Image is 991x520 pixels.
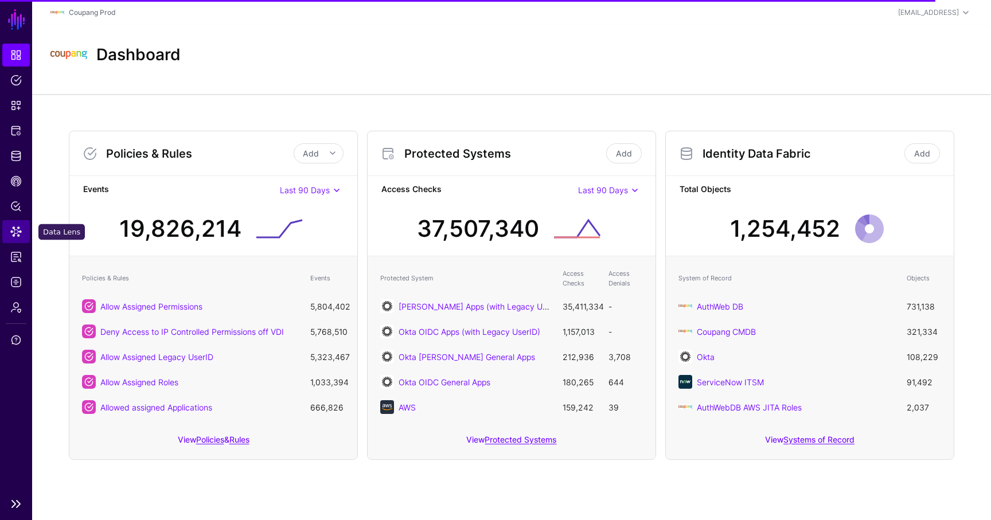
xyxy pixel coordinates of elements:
[678,350,692,363] img: svg+xml;base64,PHN2ZyB3aWR0aD0iNjQiIGhlaWdodD0iNjQiIHZpZXdCb3g9IjAgMCA2NCA2NCIgZmlsbD0ibm9uZSIgeG...
[399,352,535,362] a: Okta [PERSON_NAME] General Apps
[730,212,840,246] div: 1,254,452
[196,435,224,444] a: Policies
[10,49,22,61] span: Dashboard
[901,319,947,344] td: 321,334
[229,435,249,444] a: Rules
[374,263,557,294] th: Protected System
[697,402,802,412] a: AuthWebDB AWS JITA Roles
[557,369,603,394] td: 180,265
[603,319,649,344] td: -
[69,427,357,459] div: View &
[10,100,22,111] span: Snippets
[305,263,350,294] th: Events
[703,147,902,161] h3: Identity Data Fabric
[678,400,692,414] img: svg+xml;base64,PHN2ZyBpZD0iTG9nbyIgeG1sbnM9Imh0dHA6Ly93d3cudzMub3JnLzIwMDAvc3ZnIiB3aWR0aD0iMTIxLj...
[673,263,901,294] th: System of Record
[678,375,692,389] img: svg+xml;base64,PHN2ZyB3aWR0aD0iNjQiIGhlaWdodD0iNjQiIHZpZXdCb3g9IjAgMCA2NCA2NCIgZmlsbD0ibm9uZSIgeG...
[680,183,940,197] strong: Total Objects
[557,344,603,369] td: 212,936
[697,352,715,362] a: Okta
[305,344,350,369] td: 5,323,467
[901,344,947,369] td: 108,229
[10,201,22,212] span: Policy Lens
[783,435,855,444] a: Systems of Record
[10,334,22,346] span: Support
[119,212,241,246] div: 19,826,214
[603,344,649,369] td: 3,708
[7,7,26,32] a: SGNL
[50,6,64,19] img: svg+xml;base64,PHN2ZyBpZD0iTG9nbyIgeG1sbnM9Imh0dHA6Ly93d3cudzMub3JnLzIwMDAvc3ZnIiB3aWR0aD0iMTIxLj...
[380,324,394,338] img: svg+xml;base64,PHN2ZyB3aWR0aD0iNjQiIGhlaWdodD0iNjQiIHZpZXdCb3g9IjAgMCA2NCA2NCIgZmlsbD0ibm9uZSIgeG...
[485,435,556,444] a: Protected Systems
[38,224,85,240] div: Data Lens
[697,377,764,387] a: ServiceNow ITSM
[2,296,30,319] a: Admin
[96,45,181,65] h2: Dashboard
[2,119,30,142] a: Protected Systems
[305,294,350,319] td: 5,804,402
[83,183,280,197] strong: Events
[305,319,350,344] td: 5,768,510
[10,276,22,288] span: Logs
[603,369,649,394] td: 644
[76,263,305,294] th: Policies & Rules
[380,299,394,313] img: svg+xml;base64,PHN2ZyB3aWR0aD0iNjQiIGhlaWdodD0iNjQiIHZpZXdCb3g9IjAgMCA2NCA2NCIgZmlsbD0ibm9uZSIgeG...
[100,302,202,311] a: Allow Assigned Permissions
[10,251,22,263] span: Reports
[904,143,940,163] a: Add
[381,183,578,197] strong: Access Checks
[2,220,30,243] a: Data Lens
[901,294,947,319] td: 731,138
[417,212,539,246] div: 37,507,340
[557,394,603,420] td: 159,242
[2,69,30,92] a: Policies
[898,7,959,18] div: [EMAIL_ADDRESS]
[678,324,692,338] img: svg+xml;base64,PHN2ZyBpZD0iTG9nbyIgeG1sbnM9Imh0dHA6Ly93d3cudzMub3JnLzIwMDAvc3ZnIiB3aWR0aD0iMTIxLj...
[404,147,604,161] h3: Protected Systems
[557,263,603,294] th: Access Checks
[10,175,22,187] span: CAEP Hub
[557,294,603,319] td: 35,411,334
[678,299,692,313] img: svg+xml;base64,PHN2ZyBpZD0iTG9nbyIgeG1sbnM9Imh0dHA6Ly93d3cudzMub3JnLzIwMDAvc3ZnIiB3aWR0aD0iMTIxLj...
[10,150,22,162] span: Identity Data Fabric
[10,302,22,313] span: Admin
[2,271,30,294] a: Logs
[2,245,30,268] a: Reports
[557,319,603,344] td: 1,157,013
[606,143,642,163] a: Add
[50,37,87,73] img: svg+xml;base64,PHN2ZyBpZD0iTG9nbyIgeG1sbnM9Imh0dHA6Ly93d3cudzMub3JnLzIwMDAvc3ZnIiB3aWR0aD0iMTIxLj...
[399,402,416,412] a: AWS
[578,185,628,195] span: Last 90 Days
[305,369,350,394] td: 1,033,394
[697,302,743,311] a: AuthWeb DB
[901,263,947,294] th: Objects
[10,125,22,136] span: Protected Systems
[380,400,394,414] img: svg+xml;base64,PHN2ZyB3aWR0aD0iNjQiIGhlaWdodD0iNjQiIHZpZXdCb3g9IjAgMCA2NCA2NCIgZmlsbD0ibm9uZSIgeG...
[697,327,756,337] a: Coupang CMDB
[399,327,540,337] a: Okta OIDC Apps (with Legacy UserID)
[303,148,319,158] span: Add
[368,427,656,459] div: View
[603,294,649,319] td: -
[2,144,30,167] a: Identity Data Fabric
[100,352,213,362] a: Allow Assigned Legacy UserID
[69,8,115,17] a: Coupang Prod
[10,226,22,237] span: Data Lens
[280,185,330,195] span: Last 90 Days
[399,302,565,311] a: [PERSON_NAME] Apps (with Legacy UserID)
[380,350,394,363] img: svg+xml;base64,PHN2ZyB3aWR0aD0iNjQiIGhlaWdodD0iNjQiIHZpZXdCb3g9IjAgMCA2NCA2NCIgZmlsbD0ibm9uZSIgeG...
[2,94,30,117] a: Snippets
[305,394,350,420] td: 666,826
[100,402,212,412] a: Allowed assigned Applications
[2,170,30,193] a: CAEP Hub
[666,427,954,459] div: View
[106,147,294,161] h3: Policies & Rules
[100,377,178,387] a: Allow Assigned Roles
[2,195,30,218] a: Policy Lens
[380,375,394,389] img: svg+xml;base64,PHN2ZyB3aWR0aD0iNjQiIGhlaWdodD0iNjQiIHZpZXdCb3g9IjAgMCA2NCA2NCIgZmlsbD0ibm9uZSIgeG...
[901,394,947,420] td: 2,037
[10,75,22,86] span: Policies
[603,394,649,420] td: 39
[2,44,30,67] a: Dashboard
[901,369,947,394] td: 91,492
